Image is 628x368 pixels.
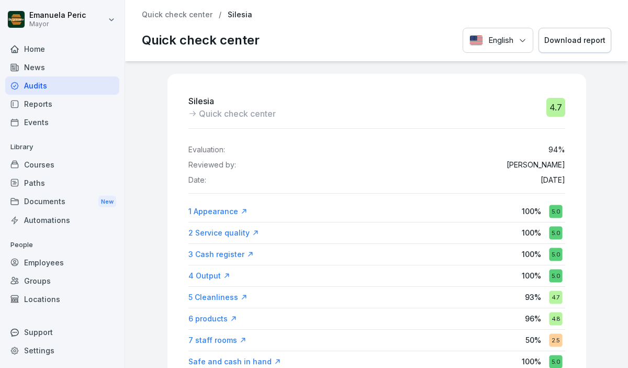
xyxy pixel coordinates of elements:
font: 94 [548,145,558,154]
font: [PERSON_NAME] [507,160,565,169]
font: 6 products [188,314,228,323]
font: Documents [24,197,65,206]
a: 5 Cleanliness [188,292,248,303]
font: Quick check center [142,32,260,48]
font: Emanuela [29,10,65,19]
font: 5.0 [551,272,559,280]
font: 2.5 [552,337,559,344]
a: 7 staff rooms [188,335,246,345]
font: 1 Appearance [188,207,238,216]
font: 7 staff rooms [188,336,237,344]
font: New [101,198,114,205]
font: Courses [24,160,54,169]
img: English [469,35,483,46]
a: 6 products [188,314,237,324]
font: % [534,314,541,323]
font: Reports [24,99,52,108]
font: 93 [525,293,534,302]
font: Reviewed by: [188,160,236,169]
font: Safe and cash in hand [188,357,272,366]
font: Automations [24,216,70,225]
font: Silesia [188,96,214,106]
font: % [534,250,541,259]
font: Mayor [29,20,49,28]
a: Reports [5,95,119,113]
font: [DATE] [541,175,565,184]
font: Groups [24,276,51,285]
font: 5.0 [551,229,559,237]
font: Audits [24,81,47,90]
a: Events [5,113,119,131]
font: Employees [24,258,64,267]
font: Date: [188,175,206,184]
font: 5 Cleanliness [188,293,238,302]
font: 3 Cash register [188,250,244,259]
font: News [24,63,45,72]
a: Home [5,40,119,58]
font: % [534,336,541,344]
a: Automations [5,211,119,229]
a: Locations [5,290,119,308]
font: Silesia [228,10,252,19]
font: Evaluation: [188,145,225,154]
font: 100 [522,207,534,216]
font: % [534,207,541,216]
a: Employees [5,253,119,272]
a: Audits [5,76,119,95]
a: 1 Appearance [188,206,248,217]
a: Courses [5,155,119,174]
font: Peric [68,10,86,19]
font: 100 [522,250,534,259]
a: Quick check center [142,10,212,19]
font: Quick check center [199,108,276,119]
font: % [534,293,541,302]
font: Locations [24,295,60,304]
font: Library [10,142,33,151]
font: Support [24,328,53,337]
font: Home [24,44,45,53]
font: % [534,357,541,366]
font: % [534,271,541,280]
font: 2 Service quality [188,228,250,237]
font: Download report [544,36,605,44]
font: 50 [525,336,534,344]
font: Events [24,118,49,127]
font: 5.0 [551,251,559,258]
a: 2 Service quality [188,228,259,238]
font: 5.0 [551,208,559,215]
font: Paths [24,179,45,187]
font: 100 [522,271,534,280]
a: 4 Output [188,271,230,281]
button: Language [463,28,533,53]
a: Groups [5,272,119,290]
font: English [488,35,513,45]
a: Settings [5,341,119,360]
font: 4.7 [551,294,560,301]
a: News [5,58,119,76]
font: 100 [522,228,534,237]
a: DocumentsNew [5,192,119,211]
font: 100 [522,357,534,366]
font: % [534,228,541,237]
font: / [219,10,221,19]
a: Safe and cash in hand [188,356,281,367]
font: 5.0 [551,358,559,365]
a: Paths [5,174,119,192]
font: % [558,145,565,154]
a: 3 Cash register [188,249,254,260]
font: People [10,240,33,249]
font: 4.7 [549,102,562,113]
font: 4.8 [551,315,560,322]
button: Download report [539,28,611,53]
font: 96 [525,314,534,323]
font: Settings [24,346,54,355]
font: 4 Output [188,271,221,280]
